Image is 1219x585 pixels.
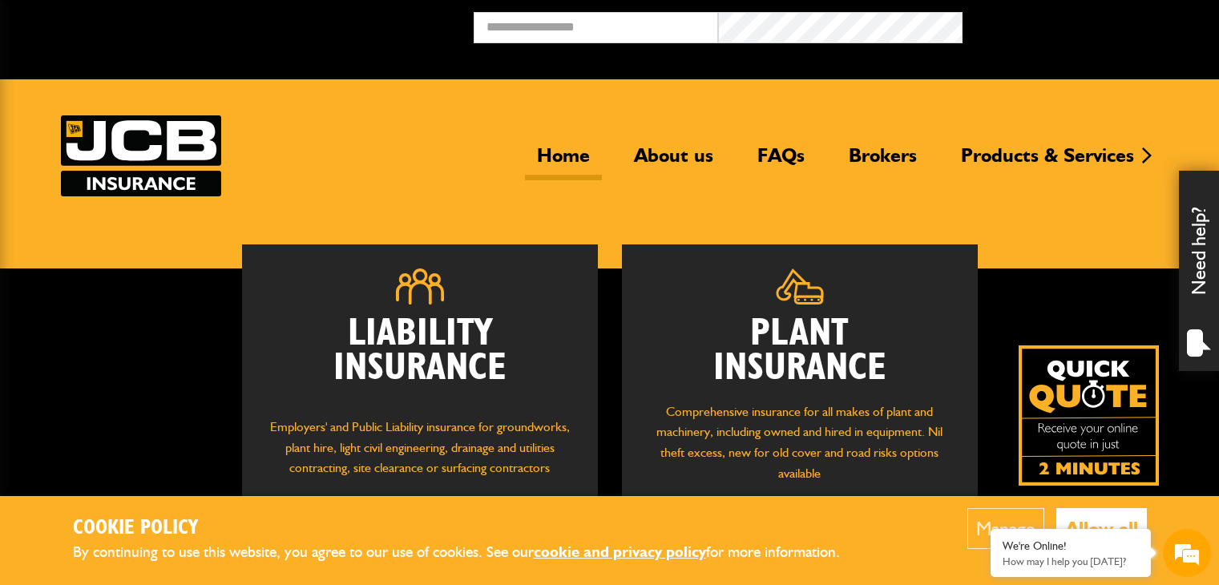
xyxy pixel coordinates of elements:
[1019,345,1159,486] a: Get your insurance quote isn just 2-minutes
[73,540,866,565] p: By continuing to use this website, you agree to our use of cookies. See our for more information.
[646,317,954,385] h2: Plant Insurance
[525,143,602,180] a: Home
[1056,508,1147,549] button: Allow all
[1179,171,1219,371] div: Need help?
[266,417,574,494] p: Employers' and Public Liability insurance for groundworks, plant hire, light civil engineering, d...
[837,143,929,180] a: Brokers
[622,143,725,180] a: About us
[963,12,1207,37] button: Broker Login
[73,516,866,541] h2: Cookie Policy
[534,543,706,561] a: cookie and privacy policy
[1003,539,1139,553] div: We're Online!
[61,115,221,196] img: JCB Insurance Services logo
[1019,345,1159,486] img: Quick Quote
[745,143,817,180] a: FAQs
[646,401,954,483] p: Comprehensive insurance for all makes of plant and machinery, including owned and hired in equipm...
[61,115,221,196] a: JCB Insurance Services
[967,508,1044,549] button: Manage
[949,143,1146,180] a: Products & Services
[266,317,574,401] h2: Liability Insurance
[1003,555,1139,567] p: How may I help you today?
